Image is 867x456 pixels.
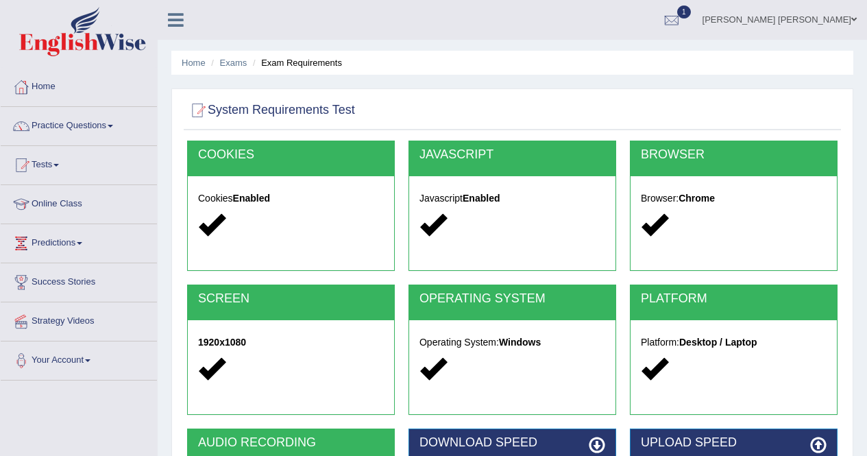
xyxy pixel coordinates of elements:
a: Online Class [1,185,157,219]
strong: Windows [499,337,541,348]
h2: OPERATING SYSTEM [419,292,605,306]
h2: AUDIO RECORDING [198,436,384,450]
span: 1 [677,5,691,19]
h2: COOKIES [198,148,384,162]
strong: Desktop / Laptop [679,337,757,348]
h2: System Requirements Test [187,100,355,121]
h2: DOWNLOAD SPEED [419,436,605,450]
h2: PLATFORM [641,292,827,306]
h5: Browser: [641,193,827,204]
h5: Cookies [198,193,384,204]
strong: Chrome [679,193,715,204]
a: Home [182,58,206,68]
h5: Javascript [419,193,605,204]
h5: Platform: [641,337,827,348]
a: Tests [1,146,157,180]
a: Home [1,68,157,102]
h2: UPLOAD SPEED [641,436,827,450]
h5: Operating System: [419,337,605,348]
a: Strategy Videos [1,302,157,337]
h2: JAVASCRIPT [419,148,605,162]
a: Your Account [1,341,157,376]
h2: SCREEN [198,292,384,306]
strong: Enabled [233,193,270,204]
a: Exams [220,58,247,68]
strong: 1920x1080 [198,337,246,348]
a: Practice Questions [1,107,157,141]
a: Success Stories [1,263,157,298]
a: Predictions [1,224,157,259]
strong: Enabled [463,193,500,204]
h2: BROWSER [641,148,827,162]
li: Exam Requirements [249,56,342,69]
